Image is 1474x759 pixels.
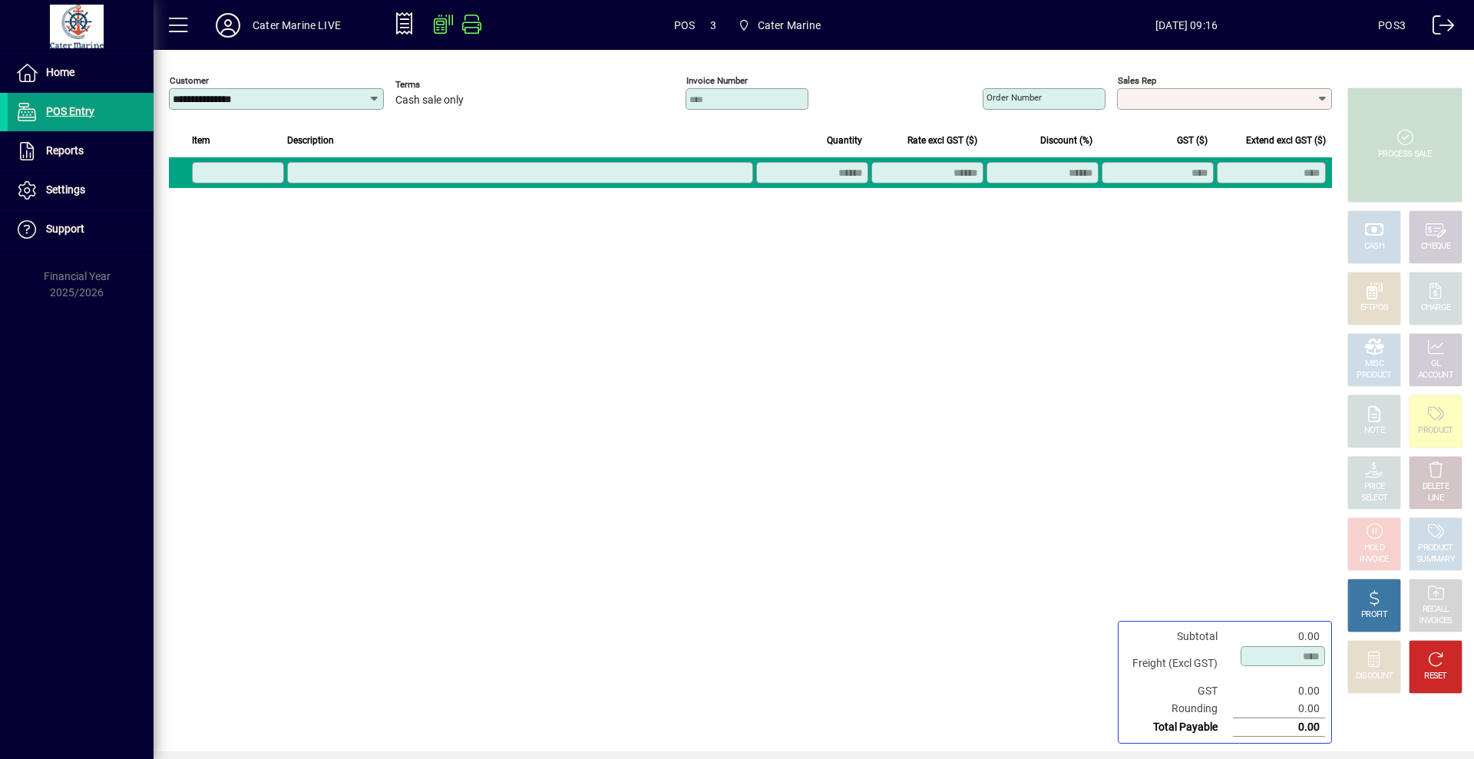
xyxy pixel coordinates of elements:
div: DISCOUNT [1356,671,1393,682]
span: Terms [395,80,487,90]
button: Profile [203,12,253,39]
span: [DATE] 09:16 [995,13,1378,38]
div: SELECT [1361,493,1388,504]
div: RECALL [1423,604,1449,615]
div: NOTE [1364,425,1384,437]
div: INVOICES [1419,615,1452,627]
a: Home [8,54,154,92]
div: DELETE [1423,481,1449,493]
a: Logout [1421,3,1455,53]
a: Settings [8,171,154,210]
span: Cater Marine [732,12,827,39]
span: Description [287,132,334,149]
div: HOLD [1364,543,1384,554]
span: Cater Marine [758,13,821,38]
span: Cash sale only [395,94,464,107]
span: Support [46,223,84,235]
span: POS Entry [46,105,94,117]
div: PRODUCT [1418,543,1453,554]
div: CHARGE [1421,302,1451,314]
mat-label: Order number [987,92,1042,103]
td: Rounding [1125,700,1233,718]
td: 0.00 [1233,718,1325,737]
div: CHEQUE [1421,241,1450,252]
div: PROCESS SALE [1378,149,1432,160]
span: GST ($) [1177,132,1208,149]
a: Support [8,210,154,249]
span: Home [46,66,74,78]
td: Total Payable [1125,718,1233,737]
td: 0.00 [1233,682,1325,700]
div: RESET [1424,671,1447,682]
span: Item [192,132,210,149]
div: SUMMARY [1416,554,1455,566]
a: Reports [8,132,154,170]
div: PRICE [1364,481,1385,493]
td: 0.00 [1233,628,1325,645]
div: ACCOUNT [1418,370,1453,381]
span: Extend excl GST ($) [1246,132,1326,149]
div: POS3 [1378,13,1406,38]
div: PRODUCT [1357,370,1391,381]
div: PRODUCT [1418,425,1453,437]
td: GST [1125,682,1233,700]
td: Freight (Excl GST) [1125,645,1233,682]
div: Cater Marine LIVE [253,13,341,38]
td: 0.00 [1233,700,1325,718]
mat-label: Invoice number [686,75,748,86]
span: 3 [710,13,716,38]
div: MISC [1365,358,1383,370]
div: PROFIT [1361,609,1387,621]
div: GL [1431,358,1441,370]
div: LINE [1428,493,1443,504]
div: INVOICE [1360,554,1388,566]
span: Quantity [827,132,862,149]
span: Settings [46,183,85,196]
div: CASH [1364,241,1384,252]
mat-label: Sales rep [1118,75,1156,86]
div: EFTPOS [1360,302,1389,314]
td: Subtotal [1125,628,1233,645]
span: Reports [46,144,84,157]
span: Discount (%) [1040,132,1092,149]
span: Rate excl GST ($) [907,132,977,149]
mat-label: Customer [170,75,209,86]
span: POS [674,13,696,38]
